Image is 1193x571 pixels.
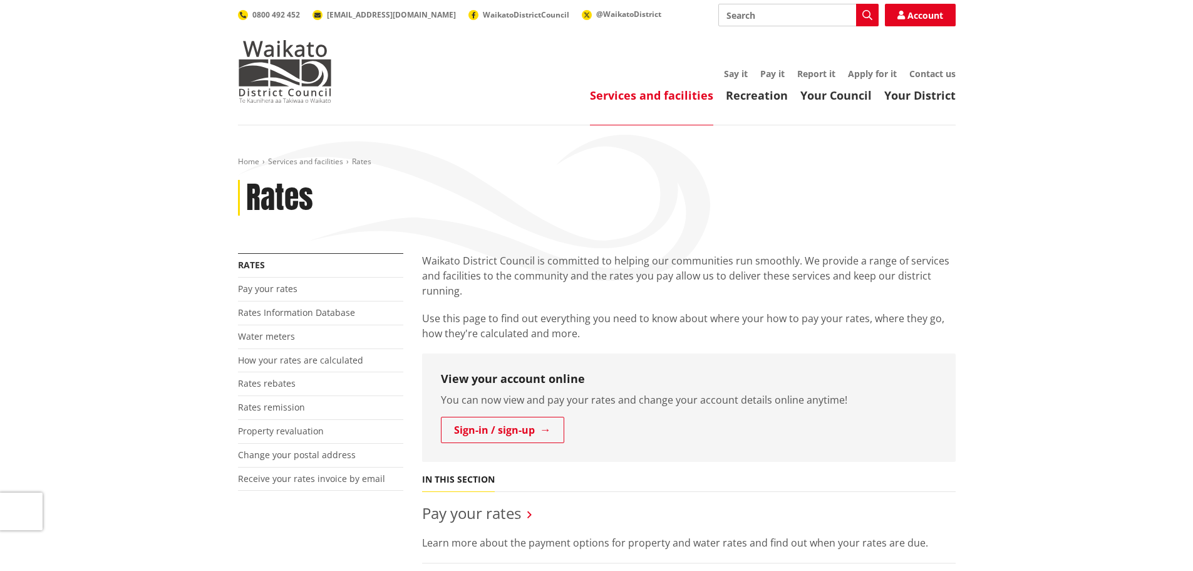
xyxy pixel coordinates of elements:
[238,425,324,437] a: Property revaluation
[797,68,835,80] a: Report it
[422,474,495,485] h5: In this section
[238,330,295,342] a: Water meters
[246,180,313,216] h1: Rates
[238,157,956,167] nav: breadcrumb
[238,377,296,389] a: Rates rebates
[327,9,456,20] span: [EMAIL_ADDRESS][DOMAIN_NAME]
[422,503,521,523] a: Pay your rates
[441,372,937,386] h3: View your account online
[483,9,569,20] span: WaikatoDistrictCouncil
[596,9,661,19] span: @WaikatoDistrict
[590,88,713,103] a: Services and facilities
[238,40,332,103] img: Waikato District Council - Te Kaunihera aa Takiwaa o Waikato
[238,156,259,167] a: Home
[238,306,355,318] a: Rates Information Database
[352,156,371,167] span: Rates
[760,68,785,80] a: Pay it
[468,9,569,20] a: WaikatoDistrictCouncil
[726,88,788,103] a: Recreation
[238,473,385,485] a: Receive your rates invoice by email
[441,417,564,443] a: Sign-in / sign-up
[238,9,300,20] a: 0800 492 452
[238,354,363,366] a: How your rates are calculated
[724,68,748,80] a: Say it
[582,9,661,19] a: @WaikatoDistrict
[884,88,956,103] a: Your District
[441,392,937,407] p: You can now view and pay your rates and change your account details online anytime!
[848,68,897,80] a: Apply for it
[422,253,956,298] p: Waikato District Council is committed to helping our communities run smoothly. We provide a range...
[885,4,956,26] a: Account
[238,283,297,295] a: Pay your rates
[268,156,343,167] a: Services and facilities
[909,68,956,80] a: Contact us
[422,535,956,550] p: Learn more about the payment options for property and water rates and find out when your rates ar...
[800,88,872,103] a: Your Council
[238,449,356,461] a: Change your postal address
[252,9,300,20] span: 0800 492 452
[718,4,879,26] input: Search input
[422,311,956,341] p: Use this page to find out everything you need to know about where your how to pay your rates, whe...
[238,401,305,413] a: Rates remission
[238,259,265,271] a: Rates
[312,9,456,20] a: [EMAIL_ADDRESS][DOMAIN_NAME]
